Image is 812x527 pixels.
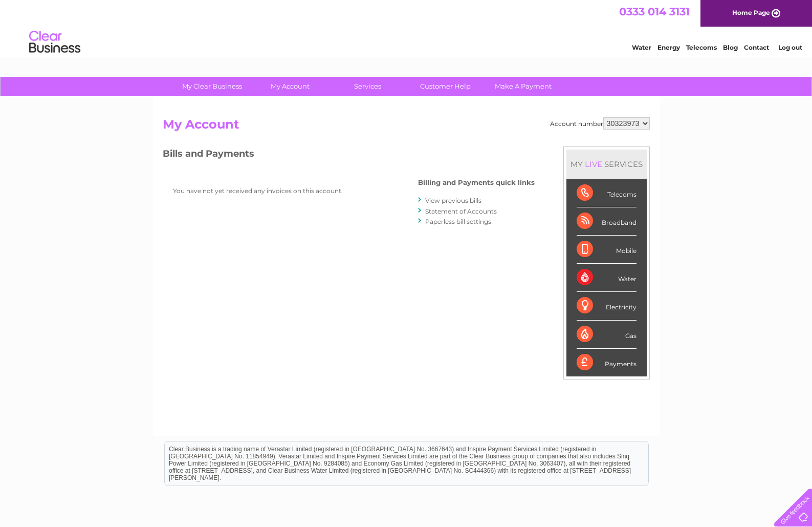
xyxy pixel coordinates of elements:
a: Log out [778,44,802,51]
a: My Clear Business [170,77,254,96]
a: Telecoms [686,44,717,51]
div: Mobile [577,236,637,264]
h3: Bills and Payments [163,146,535,164]
div: LIVE [583,159,604,169]
a: Customer Help [403,77,488,96]
a: Water [632,44,651,51]
img: logo.png [29,27,81,58]
a: Blog [723,44,738,51]
a: Statement of Accounts [425,207,497,215]
a: 0333 014 3131 [619,5,690,18]
div: Gas [577,321,637,349]
a: View previous bills [425,197,481,204]
h2: My Account [163,117,650,137]
h4: Billing and Payments quick links [418,179,535,186]
a: Energy [657,44,680,51]
p: You have not yet received any invoices on this account. [173,186,378,196]
div: Account number [550,117,650,130]
div: Payments [577,349,637,376]
div: Electricity [577,292,637,320]
div: Water [577,264,637,292]
a: Services [325,77,410,96]
a: Paperless bill settings [425,218,491,225]
div: Broadband [577,207,637,236]
div: Telecoms [577,179,637,207]
a: Contact [744,44,769,51]
div: Clear Business is a trading name of Verastar Limited (registered in [GEOGRAPHIC_DATA] No. 3667643... [165,6,648,50]
a: Make A Payment [481,77,565,96]
div: MY SERVICES [566,150,647,179]
a: My Account [248,77,332,96]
